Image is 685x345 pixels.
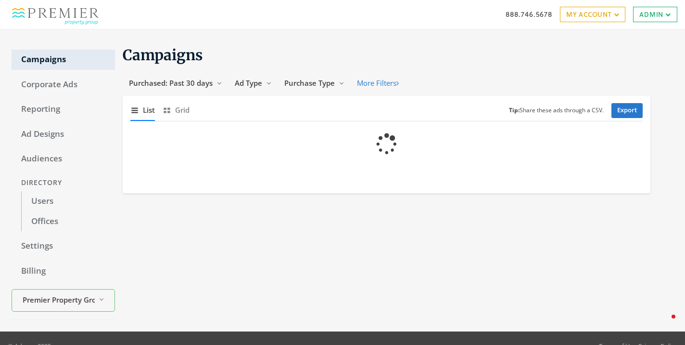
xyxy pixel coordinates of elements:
[23,294,95,305] span: Premier Property Group
[560,7,625,22] a: My Account
[12,50,115,70] a: Campaigns
[12,289,115,312] button: Premier Property Group
[12,236,115,256] a: Settings
[611,103,643,118] a: Export
[21,191,115,212] a: Users
[284,78,335,88] span: Purchase Type
[12,124,115,145] a: Ad Designs
[509,106,520,114] b: Tip:
[129,78,213,88] span: Purchased: Past 30 days
[12,174,115,192] div: Directory
[143,105,155,116] span: List
[175,105,190,116] span: Grid
[351,74,405,92] button: More Filters
[123,46,203,64] span: Campaigns
[21,212,115,232] a: Offices
[235,78,262,88] span: Ad Type
[633,7,677,22] a: Admin
[12,149,115,169] a: Audiences
[130,100,155,120] button: List
[506,9,552,19] a: 888.746.5678
[12,99,115,119] a: Reporting
[228,74,278,92] button: Ad Type
[123,74,228,92] button: Purchased: Past 30 days
[12,75,115,95] a: Corporate Ads
[163,100,190,120] button: Grid
[12,261,115,281] a: Billing
[509,106,604,115] small: Share these ads through a CSV.
[652,312,675,335] iframe: Intercom live chat
[278,74,351,92] button: Purchase Type
[8,3,104,26] img: Adwerx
